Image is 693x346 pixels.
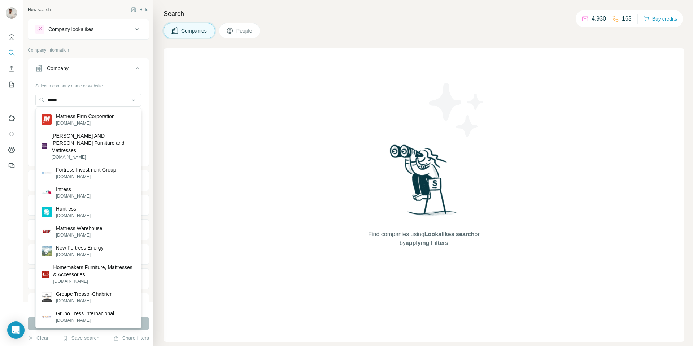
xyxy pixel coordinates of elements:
img: Huntress [42,207,52,217]
button: Quick start [6,30,17,43]
p: [PERSON_NAME] AND [PERSON_NAME] Furniture and Mattresses [51,132,135,154]
button: My lists [6,78,17,91]
button: Buy credits [644,14,677,24]
button: Save search [62,334,99,342]
p: [DOMAIN_NAME] [56,251,103,258]
button: Use Surfe API [6,127,17,140]
p: [DOMAIN_NAME] [56,298,112,304]
p: [DOMAIN_NAME] [56,317,114,324]
div: Select a company name or website [35,80,141,89]
img: Mattress Warehouse [42,226,52,237]
span: People [236,27,253,34]
img: Homemakers Furniture, Mattresses & Accessories [42,271,49,278]
p: New Fortress Energy [56,244,103,251]
img: Intress [42,187,52,198]
p: [DOMAIN_NAME] [56,173,116,180]
div: Open Intercom Messenger [7,321,25,339]
p: [DOMAIN_NAME] [56,120,115,126]
p: 4,930 [592,14,606,23]
img: Surfe Illustration - Woman searching with binoculars [387,143,462,223]
button: Annual revenue ($) [28,221,149,238]
p: [DOMAIN_NAME] [56,193,91,199]
button: Feedback [6,159,17,172]
img: Surfe Illustration - Stars [424,77,489,142]
button: Share filters [113,334,149,342]
p: [DOMAIN_NAME] [56,232,103,238]
img: Mattress Firm Corporation [42,114,52,125]
div: Company [47,65,69,72]
span: applying Filters [406,240,448,246]
p: Intress [56,186,91,193]
button: Company [28,60,149,80]
button: Keywords [28,295,149,312]
p: Mattress Firm Corporation [56,113,115,120]
p: Huntress [56,205,91,212]
button: Technologies [28,270,149,287]
p: Fortress Investment Group [56,166,116,173]
p: 163 [622,14,632,23]
span: Lookalikes search [424,231,475,237]
p: [DOMAIN_NAME] [51,154,135,160]
p: Mattress Warehouse [56,225,103,232]
p: [DOMAIN_NAME] [56,212,91,219]
p: Grupo Tress Internacional [56,310,114,317]
img: Groupe Tressol-Chabrier [42,292,52,302]
h4: Search [164,9,684,19]
img: New Fortress Energy [42,246,52,256]
button: Search [6,46,17,59]
div: New search [28,7,51,13]
button: Industry [28,172,149,189]
div: Company lookalikes [48,26,93,33]
button: Employees (size) [28,246,149,263]
img: Grupo Tress Internacional [42,312,52,322]
button: HQ location [28,196,149,214]
button: Clear [28,334,48,342]
button: Hide [126,4,153,15]
button: Enrich CSV [6,62,17,75]
p: Groupe Tressol-Chabrier [56,290,112,298]
img: Raymour AND Flanigan Furniture and Mattresses [42,143,47,149]
p: Homemakers Furniture, Mattresses & Accessories [53,264,135,278]
button: Company lookalikes [28,21,149,38]
span: Find companies using or by [366,230,481,247]
img: Avatar [6,7,17,19]
img: Fortress Investment Group [42,168,52,178]
button: Use Surfe on LinkedIn [6,112,17,125]
p: Company information [28,47,149,53]
p: [DOMAIN_NAME] [53,278,135,285]
span: Companies [181,27,208,34]
button: Dashboard [6,143,17,156]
